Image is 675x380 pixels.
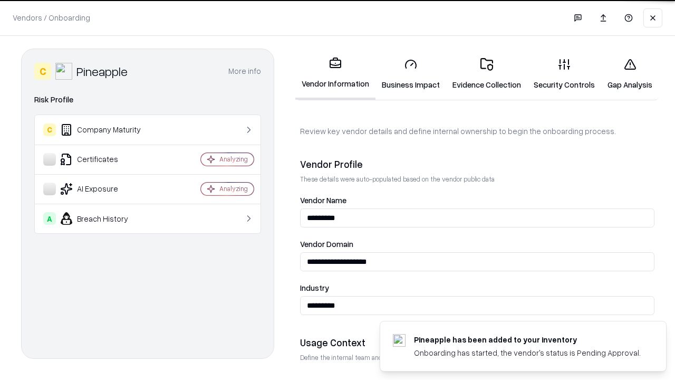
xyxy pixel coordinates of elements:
div: C [43,123,56,136]
a: Vendor Information [295,49,375,100]
label: Vendor Domain [300,240,654,248]
p: Vendors / Onboarding [13,12,90,23]
div: Analyzing [219,184,248,193]
a: Security Controls [527,50,601,99]
img: pineappleenergy.com [393,334,406,347]
div: AI Exposure [43,183,169,195]
p: These details were auto-populated based on the vendor public data [300,175,654,184]
a: Gap Analysis [601,50,659,99]
div: Pineapple [76,63,128,80]
div: Vendor Profile [300,158,654,170]
label: Industry [300,284,654,292]
div: Certificates [43,153,169,166]
img: Pineapple [55,63,72,80]
label: Vendor Name [300,196,654,204]
div: Risk Profile [34,93,261,106]
div: Company Maturity [43,123,169,136]
div: Onboarding has started, the vendor's status is Pending Approval. [414,347,641,358]
p: Review key vendor details and define internal ownership to begin the onboarding process. [300,126,654,137]
div: Usage Context [300,336,654,349]
div: Breach History [43,212,169,225]
div: C [34,63,51,80]
button: More info [228,62,261,81]
a: Evidence Collection [446,50,527,99]
div: A [43,212,56,225]
div: Analyzing [219,155,248,164]
div: Pineapple has been added to your inventory [414,334,641,345]
a: Business Impact [375,50,446,99]
p: Define the internal team and reason for using this vendor. This helps assess business relevance a... [300,353,654,362]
